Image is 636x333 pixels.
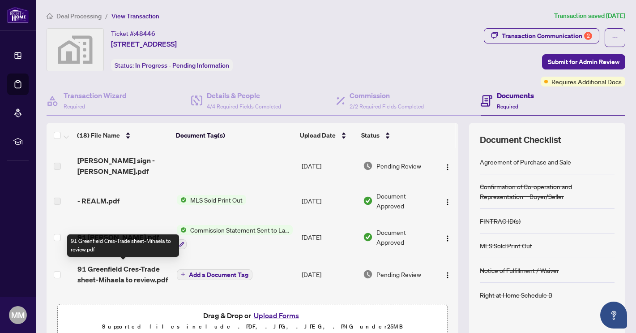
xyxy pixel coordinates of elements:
span: Status [361,130,380,140]
button: Open asap [600,302,627,329]
h4: Details & People [207,90,281,101]
button: Upload Forms [251,310,302,321]
span: Pending Review [376,269,421,279]
button: Logo [440,230,455,244]
img: Logo [444,164,451,171]
span: Required [64,103,85,110]
span: Document Approved [376,191,433,211]
th: Upload Date [296,123,358,148]
button: Add a Document Tag [177,268,252,280]
th: Status [358,123,434,148]
span: MLS Sold Print Out [187,195,246,205]
th: Document Tag(s) [172,123,296,148]
div: FINTRAC ID(s) [480,216,521,226]
span: home [47,13,53,19]
img: Logo [444,199,451,206]
span: 2/2 Required Fields Completed [350,103,424,110]
h4: Commission [350,90,424,101]
span: Upload Date [300,130,336,140]
span: Document Checklist [480,134,561,146]
div: Ticket #: [111,28,155,39]
img: svg%3e [47,29,103,71]
button: Logo [440,267,455,281]
span: [STREET_ADDRESS] [111,39,177,49]
button: Logo [440,194,455,208]
img: Logo [444,235,451,242]
span: Requires Additional Docs [551,77,622,86]
button: Submit for Admin Review [542,54,625,69]
button: Status IconMLS Sold Print Out [177,195,246,205]
td: [DATE] [298,256,360,292]
img: Document Status [363,232,373,242]
img: Document Status [363,161,373,171]
div: Right at Home Schedule B [480,290,552,300]
span: MM [11,309,25,321]
div: 2 [584,32,592,40]
span: Pending Review [376,161,421,171]
span: Commission Statement Sent to Lawyer [187,225,293,235]
span: plus [181,272,185,277]
span: Drag & Drop or [203,310,302,321]
article: Transaction saved [DATE] [554,11,625,21]
span: 91 [PERSON_NAME].pdf [77,232,159,242]
img: logo [7,7,29,23]
div: Notice of Fulfillment / Waiver [480,265,559,275]
td: [DATE] [298,218,360,256]
span: [STREET_ADDRESS]-Trade sheet-[PERSON_NAME] to review.pdf [77,299,170,321]
span: Required [497,103,518,110]
h4: Transaction Wizard [64,90,127,101]
button: Add a Document Tag [177,269,252,280]
span: Submit for Admin Review [548,55,619,69]
th: (18) File Name [73,123,172,148]
span: Add a Document Tag [189,272,248,278]
span: Deal Processing [56,12,102,20]
h4: Documents [497,90,534,101]
span: Document Approved [376,227,433,247]
span: 48446 [135,30,155,38]
span: In Progress - Pending Information [135,61,229,69]
span: ellipsis [612,35,618,41]
img: Status Icon [177,225,187,235]
span: - REALM.pdf [77,195,120,206]
img: Status Icon [177,195,187,205]
img: Document Status [363,196,373,206]
div: 91 Greenfield Cres-Trade sheet-Mihaela to review.pdf [67,234,179,257]
div: Transaction Communication [502,29,592,43]
span: 91 Greenfield Cres-Trade sheet-Mihaela to review.pdf [77,264,170,285]
span: View Transaction [111,12,159,20]
div: Status: [111,59,233,71]
td: [DATE] [298,184,360,218]
td: [DATE] [298,292,360,328]
div: Agreement of Purchase and Sale [480,157,571,167]
p: Supported files include .PDF, .JPG, .JPEG, .PNG under 25 MB [63,321,442,332]
div: MLS Sold Print Out [480,241,532,251]
span: (18) File Name [77,130,120,140]
button: Logo [440,159,455,173]
span: 4/4 Required Fields Completed [207,103,281,110]
li: / [105,11,108,21]
button: Status IconCommission Statement Sent to Lawyer [177,225,293,249]
button: Transaction Communication2 [484,28,599,43]
div: Confirmation of Co-operation and Representation—Buyer/Seller [480,182,615,201]
td: [DATE] [298,148,360,184]
span: [PERSON_NAME] sign - [PERSON_NAME].pdf [77,155,170,177]
img: Logo [444,272,451,279]
img: Document Status [363,269,373,279]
